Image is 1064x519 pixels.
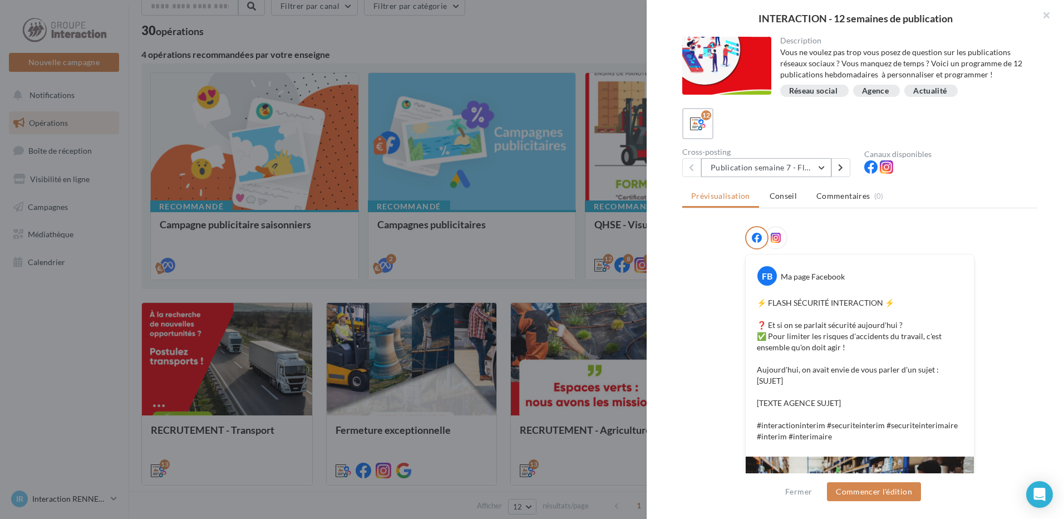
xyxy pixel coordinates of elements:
div: Agence [862,87,889,95]
span: Conseil [770,191,797,200]
div: Cross-posting [682,148,855,156]
div: Ma page Facebook [781,271,845,282]
button: Publication semaine 7 - Flash sécurité [701,158,831,177]
p: ⚡️ FLASH SÉCURITÉ INTERACTION ⚡️ ❓ Et si on se parlait sécurité aujourd'hui ? ✅ Pour limiter les ... [757,297,963,442]
div: Vous ne voulez pas trop vous posez de question sur les publications réseaux sociaux ? Vous manque... [780,47,1029,80]
span: (0) [874,192,884,200]
div: Actualité [913,87,947,95]
div: Open Intercom Messenger [1026,481,1053,508]
div: 12 [701,110,711,120]
div: Réseau social [789,87,838,95]
button: Fermer [781,485,816,498]
button: Commencer l'édition [827,482,921,501]
div: Canaux disponibles [864,150,1037,158]
div: INTERACTION - 12 semaines de publication [664,13,1046,23]
div: Description [780,37,1029,45]
span: Commentaires [816,190,870,202]
div: FB [757,266,777,286]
